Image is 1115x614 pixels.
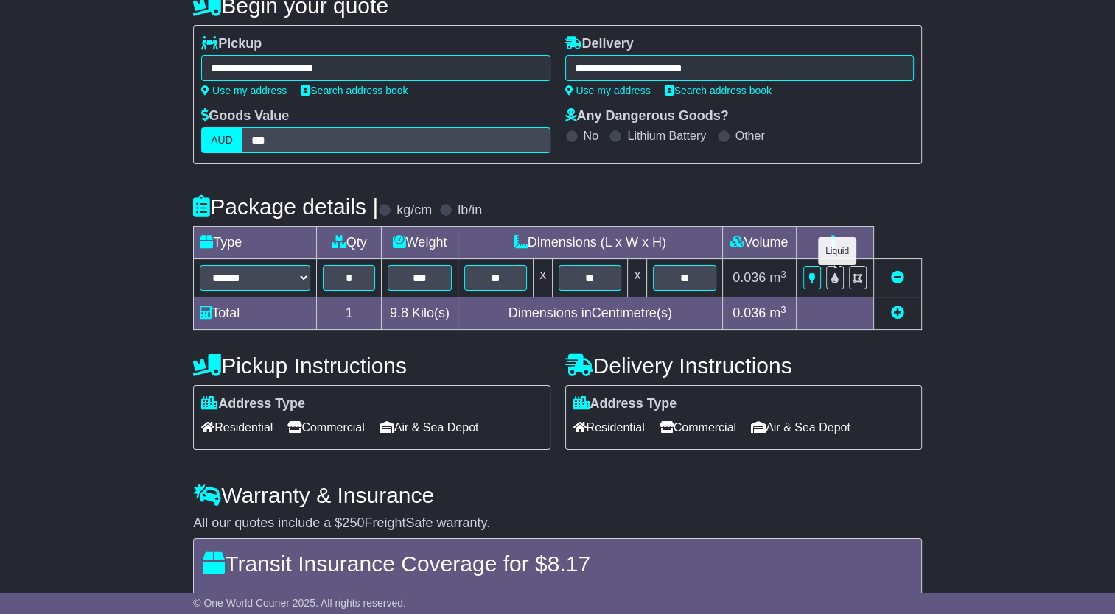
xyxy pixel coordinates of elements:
span: 250 [342,515,364,530]
td: Kilo(s) [382,297,458,330]
label: lb/in [458,202,482,219]
span: m [769,270,786,285]
label: AUD [201,127,242,153]
td: x [534,259,553,297]
h4: Warranty & Insurance [193,483,922,507]
a: Search address book [665,85,772,96]
a: Use my address [565,85,651,96]
span: Commercial [287,416,364,439]
label: Any Dangerous Goods? [565,108,729,124]
label: Pickup [201,36,262,52]
span: © One World Courier 2025. All rights reserved. [193,597,406,609]
span: Residential [201,416,273,439]
td: Type [194,227,317,259]
td: Weight [382,227,458,259]
h4: Pickup Instructions [193,353,550,378]
td: x [628,259,647,297]
td: Dimensions (L x W x H) [458,227,722,259]
td: Volume [722,227,796,259]
a: Use my address [201,85,287,96]
label: Delivery [565,36,634,52]
td: Total [194,297,317,330]
label: Other [735,129,765,143]
label: kg/cm [396,202,432,219]
sup: 3 [780,269,786,280]
span: m [769,306,786,320]
h4: Delivery Instructions [565,353,922,378]
td: Dimensions in Centimetre(s) [458,297,722,330]
label: Address Type [573,396,677,412]
div: All our quotes include a $ FreightSafe warranty. [193,515,922,532]
a: Remove this item [891,270,904,285]
span: Air & Sea Depot [380,416,479,439]
span: 0.036 [733,270,766,285]
span: Commercial [660,416,736,439]
a: Add new item [891,306,904,320]
h4: Package details | [193,194,378,219]
span: 0.036 [733,306,766,320]
td: 1 [317,297,382,330]
div: Liquid [818,237,856,265]
span: 8.17 [548,551,590,576]
h4: Transit Insurance Coverage for $ [203,551,912,576]
sup: 3 [780,304,786,315]
label: Lithium Battery [627,129,706,143]
td: Qty [317,227,382,259]
span: 9.8 [390,306,408,320]
span: Residential [573,416,645,439]
label: No [584,129,598,143]
a: Search address book [301,85,408,96]
label: Address Type [201,396,305,412]
label: Goods Value [201,108,289,124]
span: Air & Sea Depot [751,416,850,439]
